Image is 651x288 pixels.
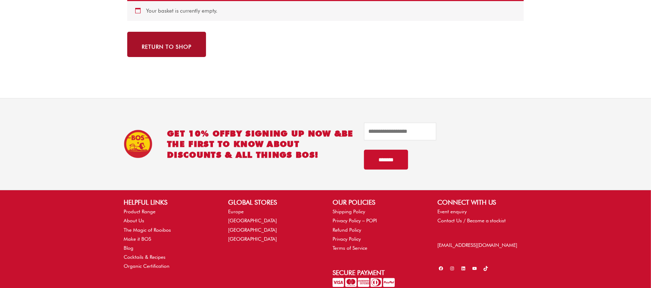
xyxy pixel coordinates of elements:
a: Return to shop [127,32,206,57]
a: [EMAIL_ADDRESS][DOMAIN_NAME] [437,242,518,248]
a: Terms of Service [333,245,368,251]
a: Event enquiry [437,209,467,214]
a: [GEOGRAPHIC_DATA] [228,218,277,223]
a: Organic Certification [124,263,170,269]
h2: OUR POLICIES [333,197,423,207]
a: Refund Policy [333,227,361,233]
a: Contact Us / Become a stockist [437,218,506,223]
nav: CONNECT WITH US [437,207,527,225]
a: Cocktails & Recipes [124,254,166,260]
nav: HELPFUL LINKS [124,207,214,271]
h2: HELPFUL LINKS [124,197,214,207]
a: About Us [124,218,144,223]
a: Product Range [124,209,155,214]
a: Shipping Policy [333,209,365,214]
span: BY SIGNING UP NOW & [230,128,342,138]
a: Make it BOS [124,236,151,242]
nav: GLOBAL STORES [228,207,318,244]
a: Blog [124,245,133,251]
a: Privacy Policy – POPI [333,218,377,223]
a: Europe [228,209,244,214]
h2: Secure Payment [333,268,423,278]
a: Privacy Policy [333,236,361,242]
nav: OUR POLICIES [333,207,423,253]
a: [GEOGRAPHIC_DATA] [228,227,277,233]
img: BOS Ice Tea [124,130,153,158]
a: [GEOGRAPHIC_DATA] [228,236,277,242]
a: The Magic of Rooibos [124,227,171,233]
h2: GET 10% OFF be the first to know about discounts & all things BOS! [167,128,354,161]
h2: GLOBAL STORES [228,197,318,207]
h2: CONNECT WITH US [437,197,527,207]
